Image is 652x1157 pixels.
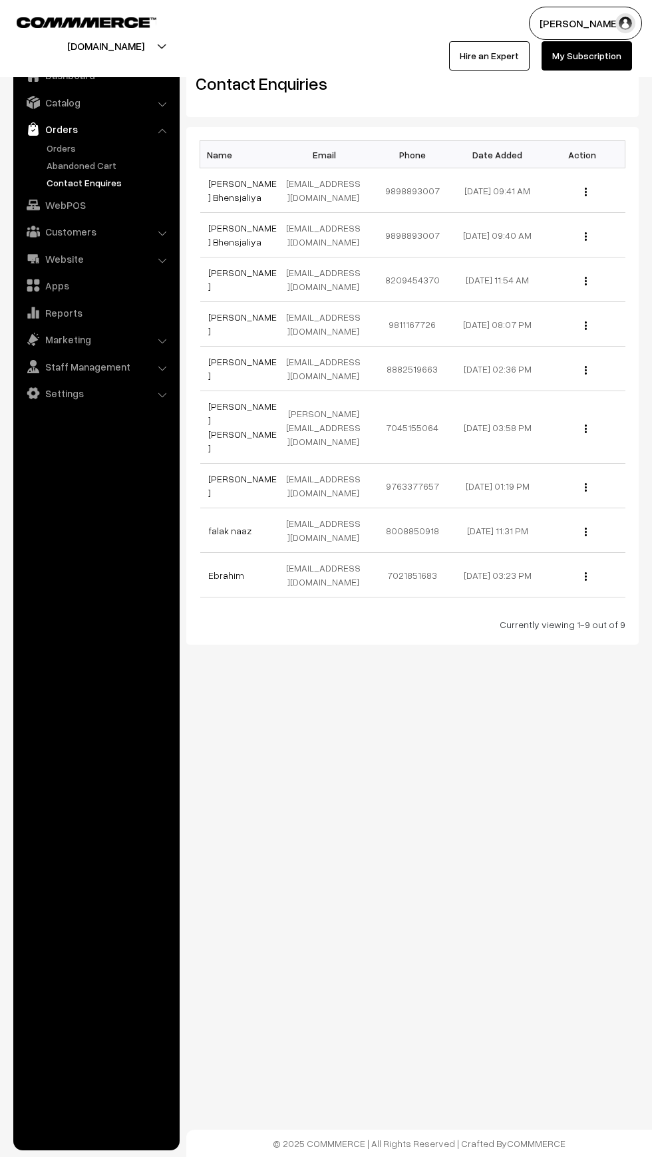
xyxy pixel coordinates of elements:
[455,347,540,391] td: [DATE] 02:36 PM
[540,141,625,168] th: Action
[455,257,540,302] td: [DATE] 11:54 AM
[370,347,455,391] td: 8882519663
[200,141,285,168] th: Name
[370,391,455,464] td: 7045155064
[285,257,370,302] td: [EMAIL_ADDRESS][DOMAIN_NAME]
[449,41,530,71] a: Hire an Expert
[43,176,175,190] a: Contact Enquires
[370,168,455,213] td: 9898893007
[208,525,251,536] a: falak naaz
[455,213,540,257] td: [DATE] 09:40 AM
[186,1130,652,1157] footer: © 2025 COMMMERCE | All Rights Reserved | Crafted By
[208,222,277,248] a: [PERSON_NAME] Bhensjaliya
[43,141,175,155] a: Orders
[542,41,632,71] a: My Subscription
[615,13,635,33] img: user
[21,29,191,63] button: [DOMAIN_NAME]
[208,401,277,454] a: [PERSON_NAME] [PERSON_NAME]
[285,213,370,257] td: [EMAIL_ADDRESS][DOMAIN_NAME]
[208,570,244,581] a: Ebrahim
[285,347,370,391] td: [EMAIL_ADDRESS][DOMAIN_NAME]
[370,257,455,302] td: 8209454370
[208,267,277,292] a: [PERSON_NAME]
[370,302,455,347] td: 9811167726
[200,617,625,631] div: Currently viewing 1-9 out of 9
[17,301,175,325] a: Reports
[208,178,277,203] a: [PERSON_NAME] Bhensjaliya
[370,213,455,257] td: 9898893007
[43,158,175,172] a: Abandoned Cart
[585,321,587,330] img: Menu
[370,508,455,553] td: 8008850918
[370,553,455,597] td: 7021851683
[585,366,587,375] img: Menu
[17,273,175,297] a: Apps
[455,391,540,464] td: [DATE] 03:58 PM
[17,90,175,114] a: Catalog
[455,302,540,347] td: [DATE] 08:07 PM
[17,327,175,351] a: Marketing
[17,220,175,244] a: Customers
[585,424,587,433] img: Menu
[455,553,540,597] td: [DATE] 03:23 PM
[208,356,277,381] a: [PERSON_NAME]
[196,73,403,94] h2: Contact Enquiries
[585,277,587,285] img: Menu
[370,141,455,168] th: Phone
[585,572,587,581] img: Menu
[285,302,370,347] td: [EMAIL_ADDRESS][DOMAIN_NAME]
[17,17,156,27] img: COMMMERCE
[585,528,587,536] img: Menu
[285,391,370,464] td: [PERSON_NAME][EMAIL_ADDRESS][DOMAIN_NAME]
[285,464,370,508] td: [EMAIL_ADDRESS][DOMAIN_NAME]
[285,553,370,597] td: [EMAIL_ADDRESS][DOMAIN_NAME]
[285,141,370,168] th: Email
[17,193,175,217] a: WebPOS
[17,247,175,271] a: Website
[17,117,175,141] a: Orders
[285,508,370,553] td: [EMAIL_ADDRESS][DOMAIN_NAME]
[529,7,642,40] button: [PERSON_NAME]…
[585,188,587,196] img: Menu
[455,168,540,213] td: [DATE] 09:41 AM
[17,355,175,379] a: Staff Management
[455,508,540,553] td: [DATE] 11:31 PM
[17,381,175,405] a: Settings
[208,311,277,337] a: [PERSON_NAME]
[507,1138,566,1149] a: COMMMERCE
[208,473,277,498] a: [PERSON_NAME]
[455,141,540,168] th: Date Added
[17,13,133,29] a: COMMMERCE
[285,168,370,213] td: [EMAIL_ADDRESS][DOMAIN_NAME]
[370,464,455,508] td: 9763377657
[585,232,587,241] img: Menu
[585,483,587,492] img: Menu
[455,464,540,508] td: [DATE] 01:19 PM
